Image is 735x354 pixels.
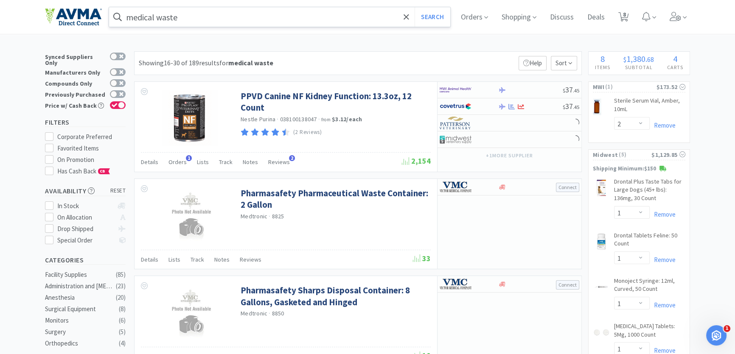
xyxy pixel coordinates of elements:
[402,156,431,166] span: 2,154
[650,210,676,218] a: Remove
[57,224,114,234] div: Drop Shipped
[168,256,180,263] span: Lists
[141,158,158,166] span: Details
[626,53,645,64] span: 1,380
[614,277,685,297] a: Monoject Syringe: 12ml, Curved, 50 Count
[332,115,362,123] strong: $3.12 / each
[272,212,284,220] span: 8825
[650,121,676,129] a: Remove
[551,56,577,70] span: Sort
[139,58,273,69] div: Showing 16-30 of 189 results
[228,59,273,67] strong: medical waste
[162,90,217,145] img: 76b67b3cac73493db53f590c04d90974_112925.gif
[191,256,204,263] span: Track
[519,56,547,70] p: Help
[160,187,220,243] img: af7dba454eac4bf192f08a866d67b140_167115.jpeg
[219,59,273,67] span: for
[116,293,126,303] div: ( 20 )
[604,83,656,91] span: ( 1 )
[563,85,579,95] span: 37
[413,254,431,263] span: 33
[593,324,610,341] img: 1675dd45649e4c01ae1fb541d6608db2_121161.jpg
[593,82,604,92] span: MWI
[45,53,106,66] div: Synced Suppliers Only
[45,186,126,196] h5: Availability
[293,128,322,137] p: (2 Reviews)
[241,187,429,211] a: Pharmasafety Pharmaceutical Waste Container: 2 Gallon
[141,256,158,263] span: Details
[615,14,632,22] a: 8
[724,325,730,332] span: 1
[45,327,114,337] div: Surgery
[280,115,317,123] span: 038100138047
[440,278,471,290] img: 1e924e8dc74e4b3a9c1fccb4071e4426_16.png
[241,309,267,317] a: Medtronic
[651,150,685,159] div: $1,129.85
[556,280,579,290] button: Connect
[617,63,661,71] h4: Subtotal
[45,90,106,98] div: Previously Purchased
[119,315,126,326] div: ( 6 )
[269,309,270,317] span: ·
[45,338,114,348] div: Orthopedics
[318,115,320,123] span: ·
[563,87,565,94] span: $
[614,231,685,251] a: Drontal Tablets Feline: 50 Count
[614,322,685,342] a: [MEDICAL_DATA] Tablets: 5Mg, 1000 Count
[57,143,126,153] div: Favorited Items
[214,256,230,263] span: Notes
[160,284,220,340] img: 28dc6a5d58ad48a68caca0c0aa4f5808_170183.jpeg
[57,201,114,211] div: In Stock
[45,293,114,303] div: Anesthesia
[241,90,429,114] a: PPVD Canine NF Kidney Function: 13.3oz, 12 Count
[45,79,106,86] div: Compounds Only
[45,117,126,127] h5: Filters
[589,63,617,71] h4: Items
[440,133,471,146] img: 4dd14cff54a648ac9e977f0c5da9bc2e_5.png
[415,7,450,27] button: Search
[241,212,267,220] a: Medtronic
[119,327,126,337] div: ( 5 )
[45,270,114,280] div: Facility Supplies
[168,158,187,166] span: Orders
[650,256,676,264] a: Remove
[618,151,651,159] span: ( 5 )
[197,158,209,166] span: Lists
[109,7,450,27] input: Search by item, sku, manufacturer, ingredient, size...
[656,82,685,92] div: $173.52
[45,304,114,314] div: Surgical Equipment
[617,55,661,63] div: .
[45,8,102,26] img: e4e33dab9f054f5782a47901c742baa9_102.png
[277,115,278,123] span: ·
[116,281,126,291] div: ( 23 )
[593,279,610,295] img: 6006fdb8cb9543569a1fa81c150b3799_434427.jpeg
[650,301,676,309] a: Remove
[614,97,685,117] a: Sterile Serum Vial, Amber, 10mL
[600,53,605,64] span: 8
[119,304,126,314] div: ( 8 )
[556,183,579,192] button: Connect
[57,132,126,142] div: Corporate Preferred
[321,117,331,123] span: from
[98,169,107,174] span: CB
[660,63,690,71] h4: Carts
[623,55,626,64] span: $
[243,158,258,166] span: Notes
[186,155,192,161] span: 1
[289,155,295,161] span: 2
[593,150,618,159] span: Midwest
[116,270,126,280] div: ( 85 )
[482,150,537,162] button: +1more supplier
[240,256,261,263] span: Reviews
[269,212,270,220] span: ·
[45,101,106,109] div: Price w/ Cash Back
[45,255,126,265] h5: Categories
[110,187,126,195] span: reset
[272,309,284,317] span: 8850
[57,155,126,165] div: On Promotion
[219,158,233,166] span: Track
[563,104,565,110] span: $
[440,117,471,129] img: f5e969b455434c6296c6d81ef179fa71_3.png
[563,101,579,111] span: 37
[268,158,290,166] span: Reviews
